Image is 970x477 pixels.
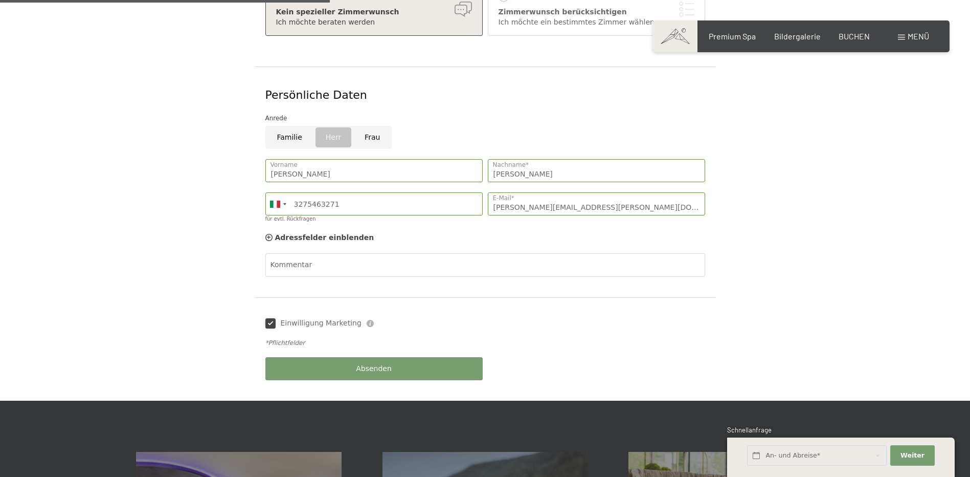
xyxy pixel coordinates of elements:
span: Absenden [356,364,392,374]
div: Italy (Italia): +39 [266,193,289,215]
div: Persönliche Daten [265,88,705,103]
span: Einwilligung Marketing [281,318,362,329]
div: Ich möchte ein bestimmtes Zimmer wählen [499,17,694,28]
div: Ich möchte beraten werden [276,17,472,28]
label: für evtl. Rückfragen [265,216,316,222]
div: Anrede [265,113,705,123]
button: Weiter [890,445,934,466]
button: Absenden [265,357,483,380]
span: Menü [908,31,929,41]
a: Bildergalerie [774,31,821,41]
div: Kein spezieller Zimmerwunsch [276,7,472,17]
div: *Pflichtfelder [265,339,705,348]
span: Adressfelder einblenden [275,233,374,242]
input: 312 345 6789 [265,192,483,215]
a: BUCHEN [839,31,870,41]
span: Schnellanfrage [727,426,772,434]
div: Zimmerwunsch berücksichtigen [499,7,694,17]
a: Premium Spa [709,31,756,41]
span: Weiter [900,451,924,460]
